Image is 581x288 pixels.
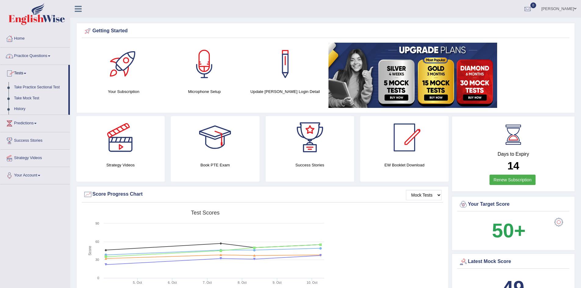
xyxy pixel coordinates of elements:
text: 0 [97,276,99,280]
div: Your Target Score [459,200,568,209]
a: Renew Subscription [490,175,536,185]
div: Latest Mock Score [459,257,568,266]
text: 60 [95,240,99,244]
a: Success Stories [0,132,70,148]
h4: Book PTE Exam [171,162,259,168]
a: Practice Questions [0,48,70,63]
h4: Your Subscription [86,88,161,95]
tspan: 10. Oct [307,281,317,284]
a: Strategy Videos [0,150,70,165]
div: Score Progress Chart [83,190,442,199]
a: Tests [0,65,68,80]
tspan: Test scores [191,210,220,216]
h4: Strategy Videos [76,162,165,168]
tspan: 6. Oct [168,281,177,284]
a: History [11,104,68,115]
tspan: 8. Oct [238,281,246,284]
h4: Update [PERSON_NAME] Login Detail [248,88,323,95]
text: 30 [95,258,99,261]
div: Getting Started [83,27,568,36]
a: Home [0,30,70,45]
a: Take Mock Test [11,93,68,104]
tspan: 7. Oct [203,281,212,284]
b: 50+ [492,219,525,242]
tspan: Score [88,246,92,256]
a: Your Account [0,167,70,182]
text: 90 [95,222,99,225]
a: Predictions [0,115,70,130]
h4: Success Stories [266,162,354,168]
span: 0 [530,2,536,8]
tspan: 5. Oct [133,281,142,284]
tspan: 9. Oct [273,281,282,284]
h4: Microphone Setup [167,88,242,95]
img: small5.jpg [328,43,497,108]
h4: EW Booklet Download [360,162,449,168]
a: Take Practice Sectional Test [11,82,68,93]
b: 14 [507,160,519,172]
h4: Days to Expiry [459,151,568,157]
